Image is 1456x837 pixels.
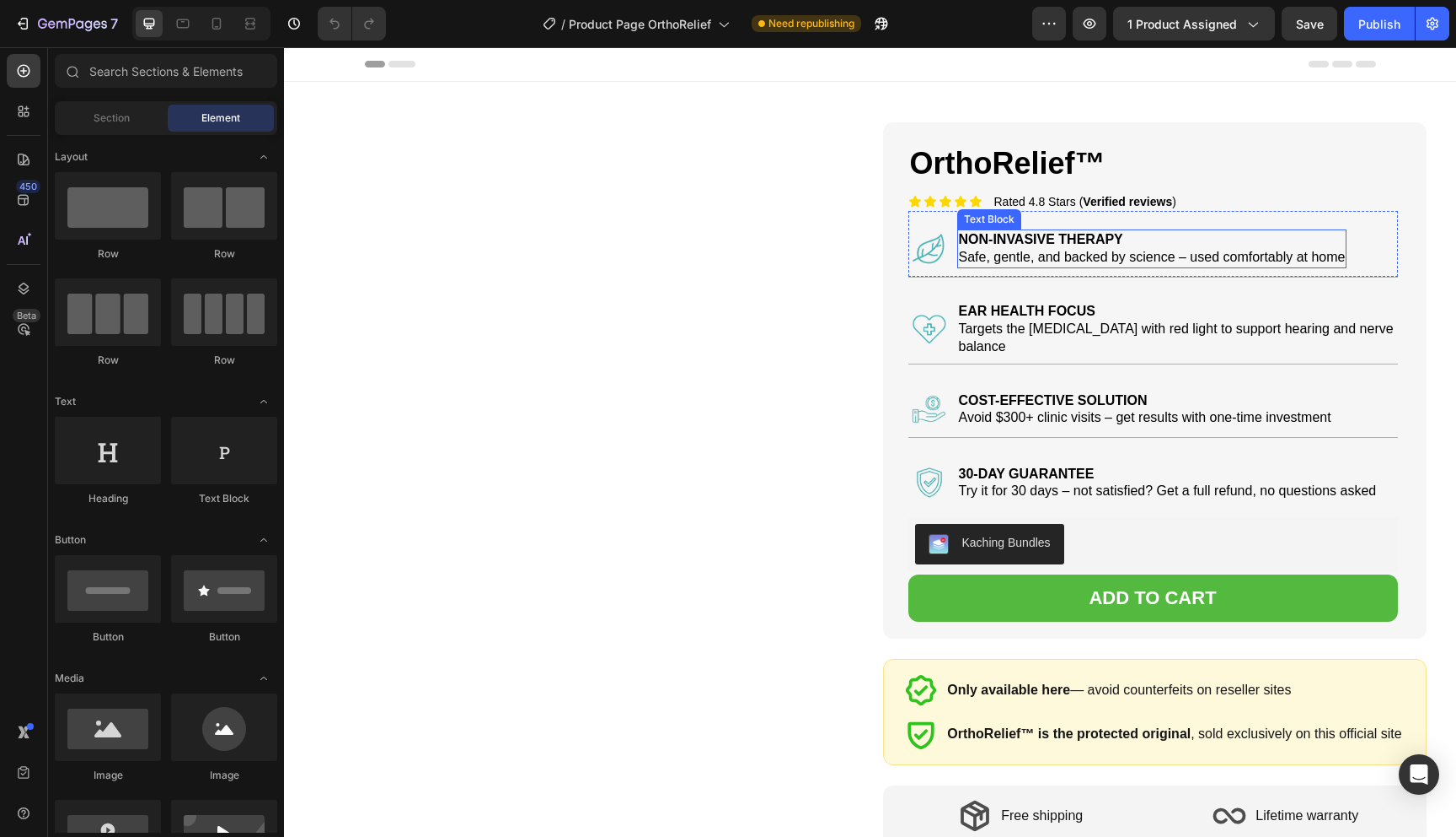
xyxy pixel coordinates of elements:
p: Free shipping [717,757,799,781]
span: Toggle open [250,526,277,553]
div: Image [55,768,161,783]
div: Row [55,353,161,368]
img: Alt Image [624,181,666,223]
img: Alt Image [624,341,666,383]
strong: Only available here [663,635,786,650]
span: Section [94,111,130,126]
strong: NON-INVASIVE THERAPY [675,185,839,199]
strong: EAR HEALTH FOCUS [675,256,811,271]
div: Open Intercom Messenger [1399,754,1439,795]
span: Avoid $300+ clinic visits – get results with one-time investment [675,363,1047,377]
img: Alt Image [624,414,666,456]
span: Product Page OrthoRelief [569,15,711,33]
input: Search Sections & Elements [55,54,277,88]
div: Image [171,768,277,783]
p: , sold exclusively on this official site [663,675,1117,699]
p: 7 [110,13,118,34]
p: Rated 4.8 Stars ( ) [710,147,892,162]
span: Need republishing [768,16,854,31]
button: Add to cart [624,527,1114,575]
strong: 30-DAY GUARANTEE [675,419,811,434]
div: Kaching Bundles [678,487,767,505]
span: Element [201,111,240,126]
span: Toggle open [250,388,277,415]
span: Try it for 30 days – not satisfied? Get a full refund, no questions asked [675,436,1093,451]
strong: OrthoRelief™ is the protected original [663,679,907,694]
div: Publish [1358,15,1400,33]
img: Alt Image [624,261,666,303]
iframe: Design area [284,47,1456,837]
strong: COST-EFFECTIVE SOLUTION [675,346,864,360]
span: Targets the [MEDICAL_DATA] with red light to support hearing and nerve balance [675,274,1110,306]
button: Kaching Bundles [631,477,780,517]
div: Undo/Redo [318,7,386,40]
div: Text Block [677,165,734,180]
button: 1 product assigned [1113,7,1275,40]
button: 7 [7,7,126,40]
span: Button [55,532,86,548]
p: — avoid counterfeits on reseller sites [663,631,1117,656]
p: Lifetime warranty [972,757,1074,781]
span: Layout [55,149,88,165]
div: Beta [13,309,40,322]
div: Button [55,629,161,645]
div: 450 [16,180,40,193]
strong: Verified reviews [799,148,888,161]
span: Toggle open [250,143,277,170]
div: Text Block [171,491,277,506]
span: Save [1296,17,1324,31]
span: Toggle open [250,665,277,692]
div: Row [171,353,277,368]
div: Row [171,246,277,262]
div: Heading [55,491,161,506]
span: / [561,15,565,33]
button: Save [1282,7,1337,40]
img: KachingBundles.png [645,487,665,507]
span: Media [55,671,84,686]
div: Add to cart [805,534,932,568]
div: Button [171,629,277,645]
span: 1 product assigned [1127,15,1237,33]
button: Publish [1344,7,1415,40]
h1: OrthoRelief™ [624,95,1114,138]
span: Safe, gentle, and backed by science – used comfortably at home [675,202,1062,217]
span: Text [55,394,76,409]
div: Row [55,246,161,262]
